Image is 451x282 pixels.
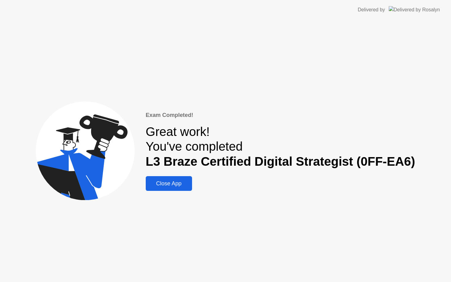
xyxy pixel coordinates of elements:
div: Close App [148,180,190,187]
button: Close App [146,176,192,191]
div: Great work! You've completed [146,124,415,169]
div: Exam Completed! [146,111,415,119]
b: L3 Braze Certified Digital Strategist (0FF-EA6) [146,154,415,168]
div: Delivered by [358,6,385,14]
img: Delivered by Rosalyn [389,6,440,13]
